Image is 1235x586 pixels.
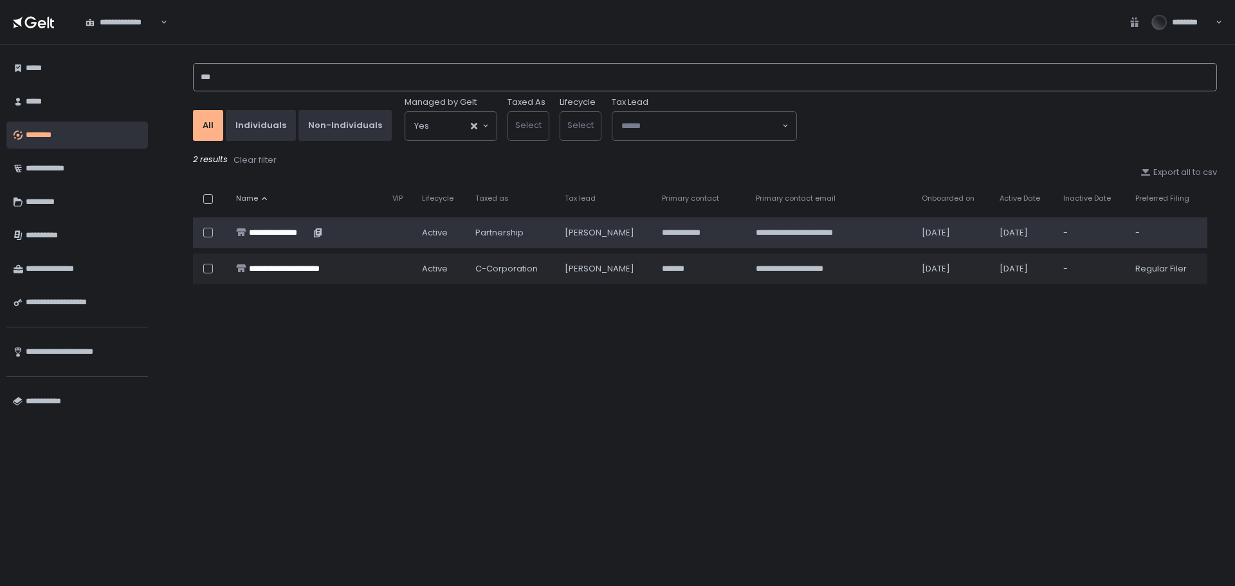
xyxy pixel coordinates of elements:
span: Preferred Filing [1135,194,1189,203]
span: Tax lead [565,194,596,203]
div: - [1063,263,1120,275]
button: Clear Selected [471,123,477,129]
span: active [422,263,448,275]
div: [DATE] [922,227,984,239]
div: Partnership [475,227,549,239]
div: Search for option [77,9,167,36]
span: Managed by Gelt [405,96,477,108]
span: Active Date [1000,194,1040,203]
span: Name [236,194,258,203]
button: Individuals [226,110,296,141]
label: Taxed As [508,96,545,108]
button: Export all to csv [1140,167,1217,178]
div: Non-Individuals [308,120,382,131]
span: Taxed as [475,194,509,203]
label: Lifecycle [560,96,596,108]
div: C-Corporation [475,263,549,275]
div: [DATE] [1000,263,1048,275]
div: [PERSON_NAME] [565,263,646,275]
div: All [203,120,214,131]
span: Inactive Date [1063,194,1111,203]
input: Search for option [429,120,470,133]
span: Tax Lead [612,96,648,108]
div: [DATE] [922,263,984,275]
div: Regular Filer [1135,263,1200,275]
div: 2 results [193,154,1217,167]
span: Onboarded on [922,194,974,203]
span: Yes [414,120,429,133]
div: [PERSON_NAME] [565,227,646,239]
div: Search for option [612,112,796,140]
div: - [1063,227,1120,239]
button: Non-Individuals [298,110,392,141]
div: [DATE] [1000,227,1048,239]
span: Select [515,119,542,131]
div: Individuals [235,120,286,131]
input: Search for option [621,120,781,133]
span: active [422,227,448,239]
span: Primary contact email [756,194,836,203]
span: Lifecycle [422,194,453,203]
div: Search for option [405,112,497,140]
div: Clear filter [233,154,277,166]
button: All [193,110,223,141]
span: Primary contact [662,194,719,203]
span: VIP [392,194,403,203]
button: Clear filter [233,154,277,167]
span: Select [567,119,594,131]
input: Search for option [159,16,160,29]
div: - [1135,227,1200,239]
